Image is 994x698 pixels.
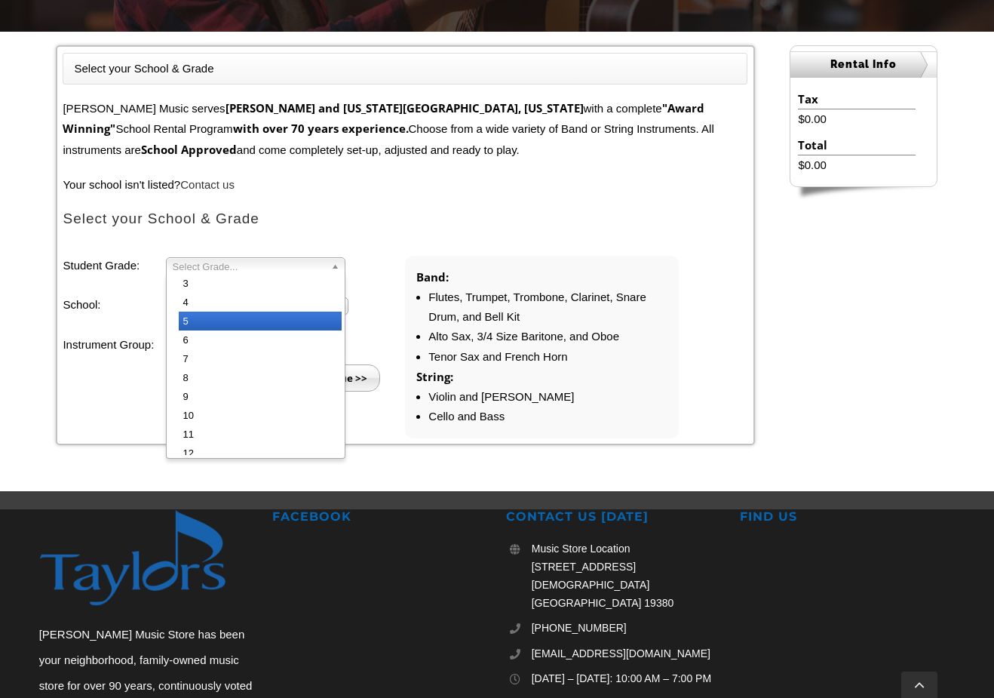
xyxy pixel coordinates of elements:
[179,349,342,368] li: 7
[798,155,915,175] li: $0.00
[233,121,409,136] strong: with over 70 years experience.
[179,274,342,293] li: 3
[74,59,213,78] li: Select your School & Grade
[416,369,453,384] strong: String:
[506,509,721,525] h2: CONTACT US [DATE]
[532,540,722,612] p: Music Store Location [STREET_ADDRESS][DEMOGRAPHIC_DATA] [GEOGRAPHIC_DATA] 19380
[63,175,747,195] p: Your school isn't listed?
[790,51,937,78] h2: Rental Info
[63,98,747,160] p: [PERSON_NAME] Music serves with a complete School Rental Program Choose from a wide variety of Ba...
[532,645,722,663] a: [EMAIL_ADDRESS][DOMAIN_NAME]
[179,406,342,425] li: 10
[532,620,722,638] a: [PHONE_NUMBER]
[63,256,165,275] label: Student Grade:
[428,407,667,426] li: Cello and Bass
[428,288,667,327] li: Flutes, Trumpet, Trombone, Clarinet, Snare Drum, and Bell Kit
[798,135,915,155] li: Total
[179,312,342,331] li: 5
[179,444,342,463] li: 12
[179,368,342,387] li: 8
[63,335,165,355] label: Instrument Group:
[39,509,254,607] img: footer-logo
[416,269,449,284] strong: Band:
[798,89,915,109] li: Tax
[272,509,487,525] h2: FACEBOOK
[179,331,342,349] li: 6
[179,293,342,312] li: 4
[740,509,955,525] h2: FIND US
[532,647,710,660] span: [EMAIL_ADDRESS][DOMAIN_NAME]
[428,387,667,407] li: Violin and [PERSON_NAME]
[532,670,722,688] p: [DATE] – [DATE]: 10:00 AM – 7:00 PM
[225,100,584,115] strong: [PERSON_NAME] and [US_STATE][GEOGRAPHIC_DATA], [US_STATE]
[63,210,747,229] h2: Select your School & Grade
[428,347,667,367] li: Tenor Sax and French Horn
[141,142,237,157] strong: School Approved
[428,327,667,346] li: Alto Sax, 3/4 Size Baritone, and Oboe
[63,295,165,315] label: School:
[180,178,235,191] a: Contact us
[790,187,937,201] img: sidebar-footer.png
[173,258,325,276] span: Select Grade...
[798,109,915,129] li: $0.00
[179,387,342,406] li: 9
[179,425,342,444] li: 11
